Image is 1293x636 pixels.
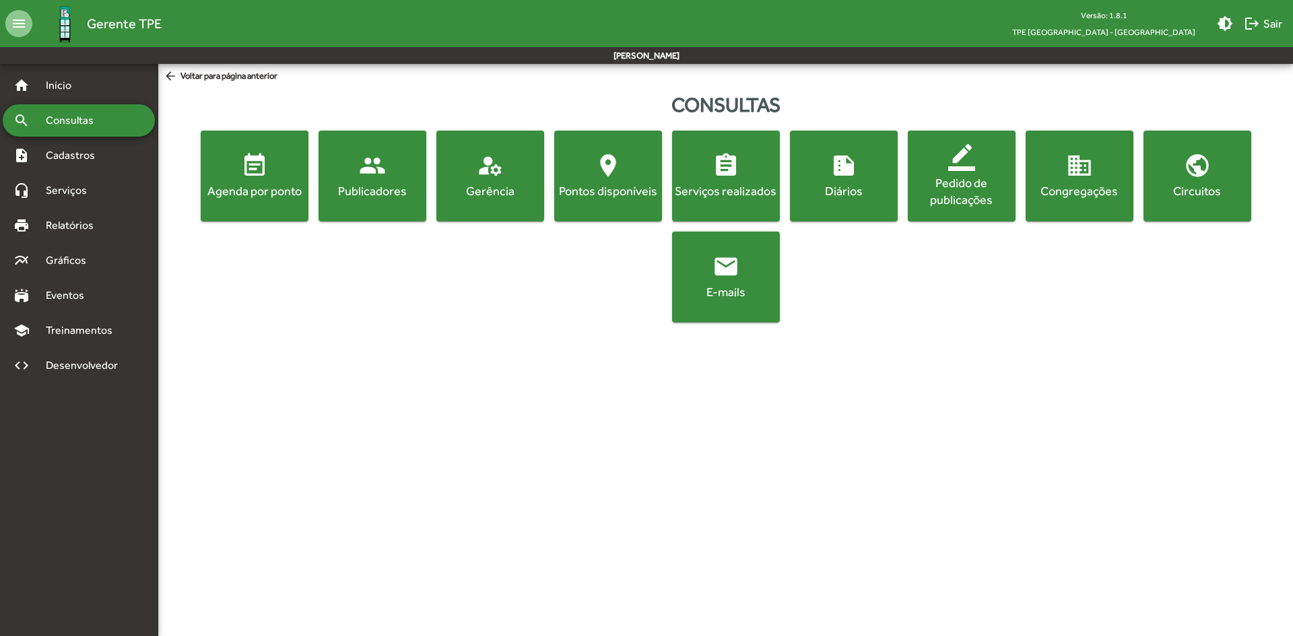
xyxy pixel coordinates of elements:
[1244,11,1282,36] span: Sair
[830,152,857,179] mat-icon: summarize
[1146,182,1249,199] div: Circuitos
[38,287,102,304] span: Eventos
[1028,182,1131,199] div: Congregações
[38,217,111,234] span: Relatórios
[908,131,1016,221] button: Pedido de publicações
[241,152,268,179] mat-icon: event_note
[1217,15,1233,32] mat-icon: brightness_medium
[13,112,30,129] mat-icon: search
[13,322,30,339] mat-icon: school
[321,182,424,199] div: Publicadores
[319,131,426,221] button: Publicadores
[1143,131,1251,221] button: Circuitos
[595,152,622,179] mat-icon: location_on
[38,252,104,269] span: Gráficos
[164,69,180,84] mat-icon: arrow_back
[793,182,895,199] div: Diários
[675,182,777,199] div: Serviços realizados
[1184,152,1211,179] mat-icon: public
[712,152,739,179] mat-icon: assignment
[557,182,659,199] div: Pontos disponíveis
[13,287,30,304] mat-icon: stadium
[38,77,91,94] span: Início
[13,252,30,269] mat-icon: multiline_chart
[1001,7,1206,24] div: Versão: 1.8.1
[1001,24,1206,40] span: TPE [GEOGRAPHIC_DATA] - [GEOGRAPHIC_DATA]
[910,174,1013,208] div: Pedido de publicações
[672,232,780,322] button: E-mails
[712,253,739,280] mat-icon: email
[790,131,898,221] button: Diários
[43,2,87,46] img: Logo
[13,217,30,234] mat-icon: print
[1026,131,1133,221] button: Congregações
[38,182,105,199] span: Serviços
[13,182,30,199] mat-icon: headset_mic
[436,131,544,221] button: Gerência
[5,10,32,37] mat-icon: menu
[1238,11,1288,36] button: Sair
[477,152,504,179] mat-icon: manage_accounts
[87,13,162,34] span: Gerente TPE
[38,147,112,164] span: Cadastros
[203,182,306,199] div: Agenda por ponto
[948,144,975,171] mat-icon: border_color
[359,152,386,179] mat-icon: people
[672,131,780,221] button: Serviços realizados
[675,283,777,300] div: E-mails
[164,69,277,84] span: Voltar para página anterior
[158,90,1293,120] div: Consultas
[554,131,662,221] button: Pontos disponíveis
[439,182,541,199] div: Gerência
[1066,152,1093,179] mat-icon: domain
[32,2,162,46] a: Gerente TPE
[1244,15,1260,32] mat-icon: logout
[38,322,129,339] span: Treinamentos
[201,131,308,221] button: Agenda por ponto
[38,112,111,129] span: Consultas
[13,77,30,94] mat-icon: home
[13,147,30,164] mat-icon: note_add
